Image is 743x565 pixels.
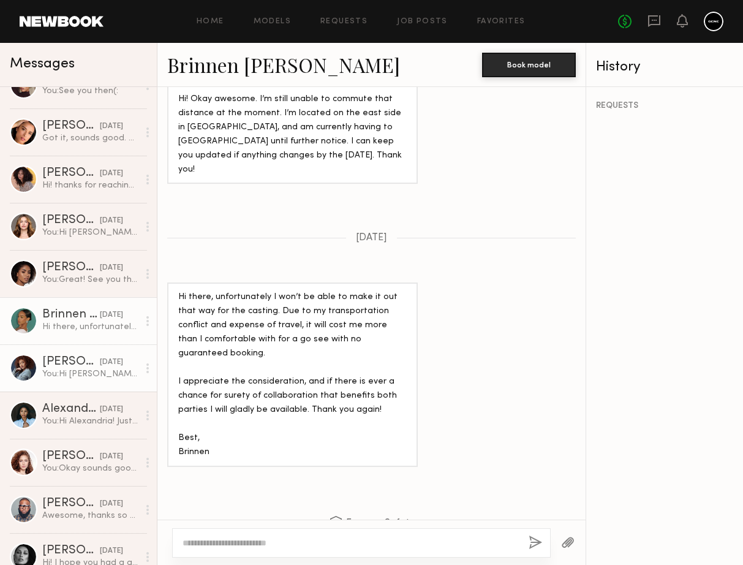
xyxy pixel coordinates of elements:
div: [PERSON_NAME] [42,545,100,557]
div: [DATE] [100,168,123,180]
div: [DATE] [100,545,123,557]
div: [DATE] [100,215,123,227]
div: Brinnen [PERSON_NAME] [42,309,100,321]
div: History [596,60,733,74]
div: Hi! Okay awesome. I’m still unable to commute that distance at the moment. I’m located on the eas... [178,93,407,177]
div: [PERSON_NAME] [42,450,100,463]
div: Alexandria R. [42,403,100,415]
div: You: Great! See you then(: [42,274,138,286]
div: [DATE] [100,309,123,321]
div: [PERSON_NAME] [42,356,100,368]
a: Requests [320,18,368,26]
div: [PERSON_NAME] [42,214,100,227]
a: Book model [482,59,576,69]
div: Hi there, unfortunately I won’t be able to make it out that way for the casting. Due to my transp... [178,290,407,459]
div: Got it, sounds good. Before I️ move forward with scheduling the casting could I️ please learn a b... [42,132,138,144]
div: REQUESTS [596,102,733,110]
a: Favorites [477,18,526,26]
div: [PERSON_NAME] [42,262,100,274]
a: Job Posts [397,18,448,26]
div: [DATE] [100,121,123,132]
div: Awesome, thanks so much. [42,510,138,521]
div: Hi! thanks for reaching out to me! what are the details of the job? Rate, usage, brand etc thanks... [42,180,138,191]
div: You: Hi [PERSON_NAME], no worries at all! 100% understandable! Thank you for your time (: [42,368,138,380]
div: You: See you then(: [42,85,138,97]
div: [DATE] [100,451,123,463]
div: Hi there, unfortunately I won’t be able to make it out that way for the casting. Due to my transp... [42,321,138,333]
div: You: Hi [PERSON_NAME], thanks for your response! We're LA based (: [42,227,138,238]
span: Messages [10,57,75,71]
div: You: Hi Alexandria! Just wanted to check in to see if you were coming in [DATE], since our team i... [42,415,138,427]
button: Book model [482,53,576,77]
span: For your Safety [329,516,414,531]
div: You: Okay sounds good Soula (: Thank you! [42,463,138,474]
a: Home [197,18,224,26]
div: [DATE] [100,357,123,368]
a: Models [254,18,291,26]
div: [DATE] [100,498,123,510]
div: [PERSON_NAME] [42,498,100,510]
div: [PERSON_NAME] [42,120,100,132]
span: [DATE] [356,233,387,243]
div: [DATE] [100,404,123,415]
div: [DATE] [100,262,123,274]
div: [PERSON_NAME] [42,167,100,180]
a: Brinnen [PERSON_NAME] [167,51,400,78]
